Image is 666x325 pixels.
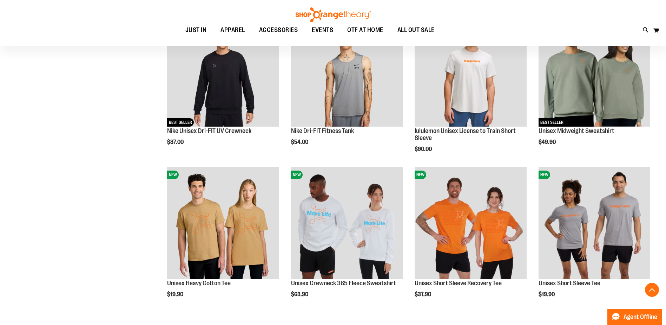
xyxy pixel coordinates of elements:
a: lululemon Unisex License to Train Short SleeveNEW [415,15,526,128]
div: product [288,164,406,316]
span: $90.00 [415,146,433,152]
a: Unisex Crewneck 365 Fleece SweatshirtNEW [291,167,403,280]
a: Unisex Midweight SweatshirtNEWBEST SELLER [539,15,650,128]
a: lululemon Unisex License to Train Short Sleeve [415,127,516,141]
img: Unisex Crewneck 365 Fleece Sweatshirt [291,167,403,279]
span: NEW [415,171,426,179]
span: $87.00 [167,139,185,145]
img: Shop Orangetheory [295,7,372,22]
span: $63.90 [291,291,309,298]
a: Unisex Midweight Sweatshirt [539,127,614,134]
span: ALL OUT SALE [397,22,435,38]
span: $49.90 [539,139,557,145]
div: product [164,164,282,316]
span: EVENTS [312,22,333,38]
a: Unisex Heavy Cotton TeeNEW [167,167,279,280]
div: product [288,11,406,163]
img: Unisex Heavy Cotton Tee [167,167,279,279]
span: NEW [539,171,550,179]
span: $19.90 [539,291,556,298]
div: product [535,164,654,316]
img: Unisex Short Sleeve Recovery Tee [415,167,526,279]
img: Nike Unisex Dri-FIT UV Crewneck [167,15,279,127]
a: Nike Unisex Dri-FIT UV CrewneckNEWBEST SELLER [167,15,279,128]
img: Unisex Midweight Sweatshirt [539,15,650,127]
span: OTF AT HOME [347,22,383,38]
span: NEW [291,171,303,179]
button: Back To Top [645,283,659,297]
span: ACCESSORIES [259,22,298,38]
button: Agent Offline [607,309,662,325]
span: Agent Offline [624,314,657,320]
a: Nike Dri-FIT Fitness TankNEW [291,15,403,128]
span: BEST SELLER [167,118,194,127]
a: Nike Unisex Dri-FIT UV Crewneck [167,127,251,134]
span: $19.90 [167,291,184,298]
div: product [411,11,530,170]
a: Unisex Short Sleeve Recovery Tee [415,280,502,287]
span: $37.90 [415,291,432,298]
span: APPAREL [220,22,245,38]
a: Unisex Short Sleeve TeeNEW [539,167,650,280]
span: BEST SELLER [539,118,565,127]
a: Nike Dri-FIT Fitness Tank [291,127,354,134]
div: product [535,11,654,163]
span: JUST IN [185,22,207,38]
span: $54.00 [291,139,309,145]
a: Unisex Short Sleeve Recovery TeeNEW [415,167,526,280]
div: product [164,11,282,163]
img: lululemon Unisex License to Train Short Sleeve [415,15,526,127]
img: Nike Dri-FIT Fitness Tank [291,15,403,127]
a: Unisex Short Sleeve Tee [539,280,600,287]
a: Unisex Crewneck 365 Fleece Sweatshirt [291,280,396,287]
span: NEW [167,171,179,179]
div: product [411,164,530,316]
a: Unisex Heavy Cotton Tee [167,280,231,287]
img: Unisex Short Sleeve Tee [539,167,650,279]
